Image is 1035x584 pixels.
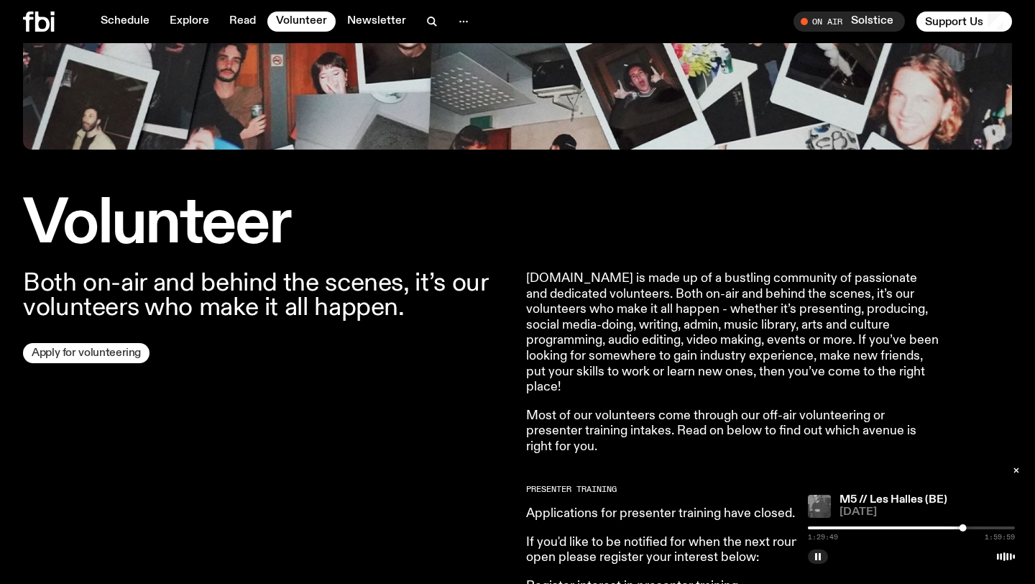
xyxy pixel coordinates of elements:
[221,12,264,32] a: Read
[793,12,905,32] button: On AirSolstice
[526,535,940,566] p: If you'd like to be notified for when the next round of applications are open please register you...
[985,534,1015,541] span: 1:59:59
[23,271,509,320] p: Both on-air and behind the scenes, it’s our volunteers who make it all happen.
[839,494,947,506] a: M5 // Les Halles (BE)
[23,343,149,363] a: Apply for volunteering
[839,507,1015,518] span: [DATE]
[339,12,415,32] a: Newsletter
[526,506,940,522] p: Applications for presenter training have closed.
[161,12,218,32] a: Explore
[916,12,1012,32] button: Support Us
[526,485,940,493] h2: Presenter Training
[808,534,838,541] span: 1:29:49
[92,12,158,32] a: Schedule
[925,15,983,28] span: Support Us
[267,12,336,32] a: Volunteer
[526,409,940,455] p: Most of our volunteers come through our off-air volunteering or presenter training intakes. Read ...
[526,271,940,396] p: [DOMAIN_NAME] is made up of a bustling community of passionate and dedicated volunteers. Both on-...
[23,196,509,254] h1: Volunteer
